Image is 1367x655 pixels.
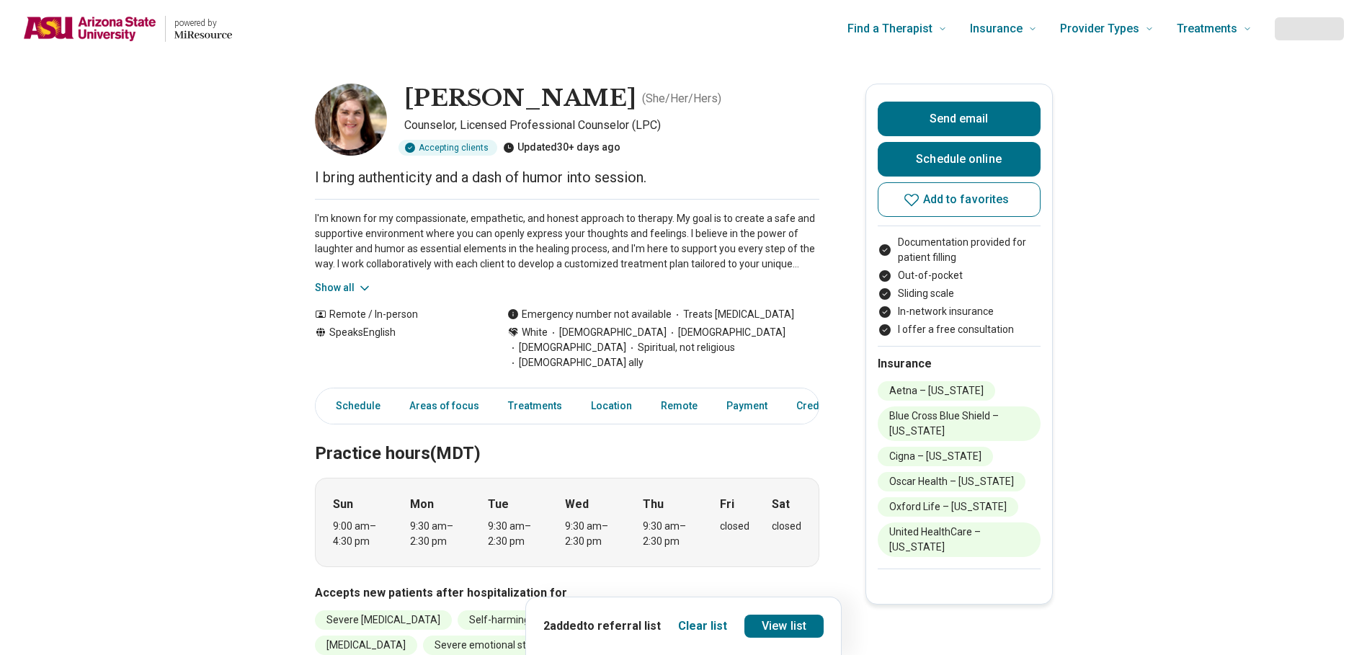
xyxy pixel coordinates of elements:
[772,496,790,513] strong: Sat
[404,84,636,114] h1: [PERSON_NAME]
[1060,19,1139,39] span: Provider Types
[333,496,353,513] strong: Sun
[315,325,478,370] div: Speaks English
[878,322,1041,337] li: I offer a free consultation
[720,496,734,513] strong: Fri
[315,478,819,567] div: When does the program meet?
[626,340,735,355] span: Spiritual, not religious
[878,235,1041,337] ul: Payment options
[333,519,388,549] div: 9:00 am – 4:30 pm
[643,496,664,513] strong: Thu
[583,619,661,633] span: to referral list
[23,6,232,52] a: Home page
[565,519,620,549] div: 9:30 am – 2:30 pm
[878,381,995,401] li: Aetna – [US_STATE]
[404,117,819,134] p: Counselor, Licensed Professional Counselor (LPC)
[878,102,1041,136] button: Send email
[488,519,543,549] div: 9:30 am – 2:30 pm
[878,447,993,466] li: Cigna – [US_STATE]
[315,280,372,295] button: Show all
[398,140,497,156] div: Accepting clients
[522,325,548,340] span: White
[878,406,1041,441] li: Blue Cross Blue Shield – [US_STATE]
[1177,19,1237,39] span: Treatments
[923,194,1010,205] span: Add to favorites
[878,182,1041,217] button: Add to favorites
[458,610,583,630] li: Self-harming behavior
[744,615,824,638] a: View list
[878,472,1025,491] li: Oscar Health – [US_STATE]
[315,167,819,187] p: I bring authenticity and a dash of humor into session.
[543,618,661,635] p: 2 added
[582,391,641,421] a: Location
[410,496,434,513] strong: Mon
[503,140,620,156] div: Updated 30+ days ago
[565,496,589,513] strong: Wed
[878,286,1041,301] li: Sliding scale
[678,618,727,635] button: Clear list
[788,391,860,421] a: Credentials
[878,304,1041,319] li: In-network insurance
[423,636,605,655] li: Severe emotional stress or trauma
[507,340,626,355] span: [DEMOGRAPHIC_DATA]
[319,391,389,421] a: Schedule
[878,142,1041,177] a: Schedule online
[499,391,571,421] a: Treatments
[488,496,509,513] strong: Tue
[507,355,644,370] span: [DEMOGRAPHIC_DATA] ally
[720,519,749,534] div: closed
[878,268,1041,283] li: Out-of-pocket
[970,19,1023,39] span: Insurance
[507,307,672,322] div: Emergency number not available
[315,211,819,272] p: I'm known for my compassionate, empathetic, and honest approach to therapy. My goal is to create ...
[652,391,706,421] a: Remote
[878,235,1041,265] li: Documentation provided for patient filling
[315,407,819,466] h2: Practice hours (MDT)
[878,497,1018,517] li: Oxford Life – [US_STATE]
[672,307,794,322] span: Treats [MEDICAL_DATA]
[315,307,478,322] div: Remote / In-person
[718,391,776,421] a: Payment
[315,584,819,602] h3: Accepts new patients after hospitalization for
[315,636,417,655] li: [MEDICAL_DATA]
[772,519,801,534] div: closed
[315,84,387,156] img: Aviya Bensky, Counselor
[878,355,1041,373] h2: Insurance
[410,519,466,549] div: 9:30 am – 2:30 pm
[401,391,488,421] a: Areas of focus
[847,19,932,39] span: Find a Therapist
[642,90,721,107] p: ( She/Her/Hers )
[667,325,785,340] span: [DEMOGRAPHIC_DATA]
[315,610,452,630] li: Severe [MEDICAL_DATA]
[878,522,1041,557] li: United HealthCare – [US_STATE]
[643,519,698,549] div: 9:30 am – 2:30 pm
[174,17,232,29] p: powered by
[548,325,667,340] span: [DEMOGRAPHIC_DATA]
